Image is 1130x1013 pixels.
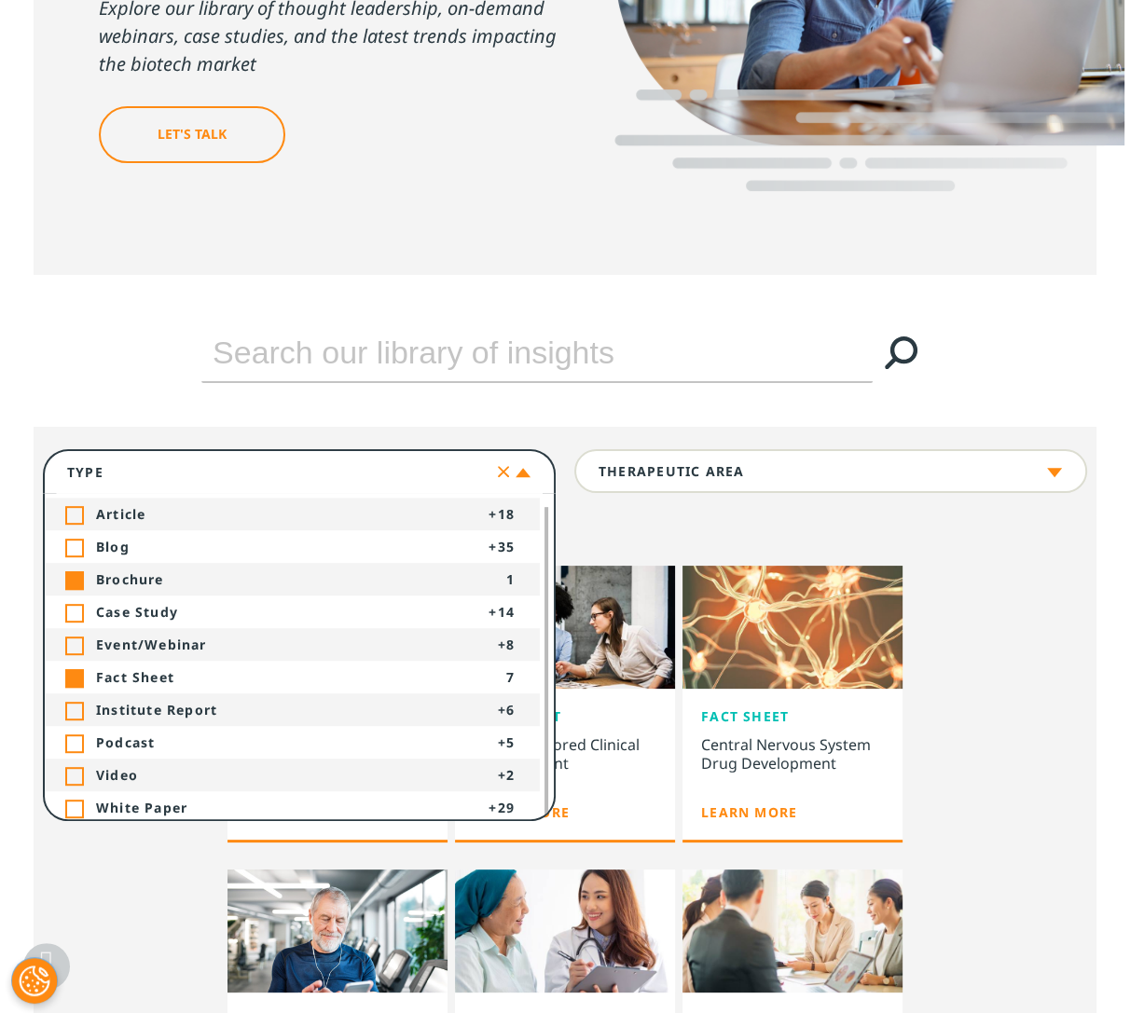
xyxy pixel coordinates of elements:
[599,462,744,480] div: Therapeutic Area facet.
[701,735,884,780] div: Central Nervous System Drug Development
[65,507,82,524] div: Inclusion filter on Article; +18 results
[96,570,502,588] span: Brochure
[96,668,502,686] span: Fact Sheet
[65,703,82,719] div: Inclusion filter on Institute Report; +6 results
[701,707,884,735] div: Fact Sheet
[65,637,82,654] div: Inclusion filter on Event/Webinar; +8 results
[506,570,515,588] span: 1
[45,693,540,726] li: Inclusion filter on Institute Report; +6 results
[489,603,515,621] span: +14
[474,707,656,821] a: Fact Sheet Biotech-tailored Clinical Development
[45,530,540,563] li: Inclusion filter on Blog; +35 results
[489,538,515,555] span: +35
[96,538,484,555] span: Blog
[65,735,82,752] div: Inclusion filter on Podcast; +5 results
[474,707,656,735] div: Fact Sheet
[45,791,540,824] li: Inclusion filter on White Paper; +29 results
[498,766,515,784] span: +2
[45,726,540,759] li: Inclusion filter on Podcast; +5 results
[45,498,540,530] li: Inclusion filter on Article; +18 results
[474,735,656,780] div: Biotech-tailored Clinical Development
[65,670,82,687] div: Inclusion filter on Fact Sheet; 7 results
[65,540,82,556] div: Inclusion filter on Blog; +35 results
[489,799,515,816] span: +29
[45,759,540,791] li: Inclusion filter on Video; +2 results
[701,803,797,821] a: Learn More
[498,636,515,653] span: +8
[96,766,493,784] span: Video
[45,595,540,628] li: Inclusion filter on Case Study; +14 results
[67,463,103,481] div: Type facet.
[701,707,884,821] a: Fact Sheet Central Nervous System Drug Development
[65,801,82,817] div: Inclusion filter on White Paper; +29 results
[45,563,540,595] li: Inclusion filter on Brochure; 1 result
[96,603,484,621] span: Case Study
[11,957,58,1004] button: Cookies Settings
[45,661,540,693] li: Inclusion filter on Fact Sheet; 7 results
[96,636,493,653] span: Event/Webinar
[201,325,839,381] input: Search
[885,336,917,369] svg: Search
[96,733,493,751] span: Podcast
[498,466,509,477] svg: Clear
[45,628,540,661] li: Inclusion filter on Event/Webinar; +8 results
[498,463,509,481] div: Clear Type
[498,701,515,719] span: +6
[873,325,929,381] a: Search
[489,505,515,523] span: +18
[506,668,515,686] span: 7
[96,799,484,816] span: White Paper
[498,733,515,751] span: +5
[65,572,82,589] div: Inclusion filter on Brochure; 1 result
[96,505,484,523] span: Article
[65,768,82,785] div: Inclusion filter on Video; +2 results
[65,605,82,622] div: Inclusion filter on Case Study; +14 results
[99,106,285,163] a: Let's Talk
[96,701,493,719] span: Institute Report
